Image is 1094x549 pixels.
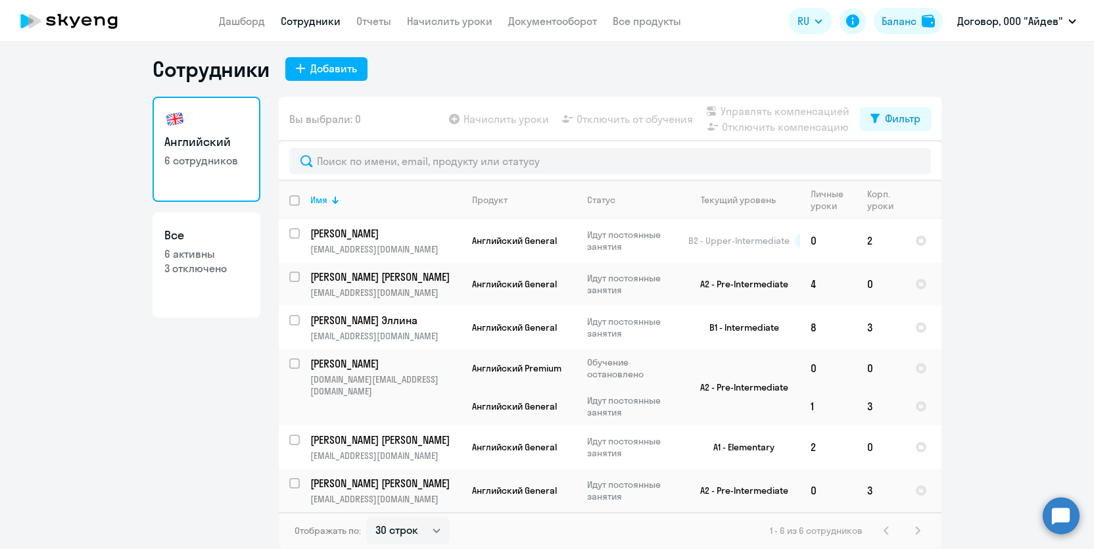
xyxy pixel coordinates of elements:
[882,13,916,29] div: Баланс
[153,212,260,318] a: Все6 активны3 отключено
[356,14,391,28] a: Отчеты
[857,349,905,387] td: 0
[164,133,249,151] h3: Английский
[472,278,557,290] span: Английский General
[310,433,461,447] a: [PERSON_NAME] [PERSON_NAME]
[472,485,557,496] span: Английский General
[472,362,561,374] span: Английский Premium
[472,322,557,333] span: Английский General
[587,356,677,380] p: Обучение остановлено
[164,227,249,244] h3: Все
[587,194,615,206] div: Статус
[688,235,790,247] span: B2 - Upper-Intermediate
[857,425,905,469] td: 0
[688,194,799,206] div: Текущий уровень
[310,287,461,298] p: [EMAIL_ADDRESS][DOMAIN_NAME]
[800,425,857,469] td: 2
[310,476,461,490] a: [PERSON_NAME] [PERSON_NAME]
[310,330,461,342] p: [EMAIL_ADDRESS][DOMAIN_NAME]
[310,313,459,327] p: [PERSON_NAME] Эллина
[153,56,270,82] h1: Сотрудники
[587,272,677,296] p: Идут постоянные занятия
[310,60,357,76] div: Добавить
[613,14,681,28] a: Все продукты
[310,194,461,206] div: Имя
[508,14,597,28] a: Документооборот
[310,226,459,241] p: [PERSON_NAME]
[800,219,857,262] td: 0
[153,97,260,202] a: Английский6 сотрудников
[678,425,800,469] td: A1 - Elementary
[770,525,863,537] span: 1 - 6 из 6 сотрудников
[164,247,249,261] p: 6 активны
[701,194,776,206] div: Текущий уровень
[285,57,368,81] button: Добавить
[310,243,461,255] p: [EMAIL_ADDRESS][DOMAIN_NAME]
[310,476,459,490] p: [PERSON_NAME] [PERSON_NAME]
[310,356,459,371] p: [PERSON_NAME]
[310,270,461,284] a: [PERSON_NAME] [PERSON_NAME]
[587,479,677,502] p: Идут постоянные занятия
[472,400,557,412] span: Английский General
[800,306,857,349] td: 8
[310,313,461,327] a: [PERSON_NAME] Эллина
[310,450,461,462] p: [EMAIL_ADDRESS][DOMAIN_NAME]
[922,14,935,28] img: balance
[860,107,931,131] button: Фильтр
[310,194,327,206] div: Имя
[885,110,920,126] div: Фильтр
[289,148,931,174] input: Поиск по имени, email, продукту или статусу
[587,394,677,418] p: Идут постоянные занятия
[289,111,361,127] span: Вы выбрали: 0
[867,188,904,212] div: Корп. уроки
[472,441,557,453] span: Английский General
[951,5,1083,37] button: Договор, ООО "Айдев"
[310,493,461,505] p: [EMAIL_ADDRESS][DOMAIN_NAME]
[164,261,249,275] p: 3 отключено
[281,14,341,28] a: Сотрудники
[310,356,461,371] a: [PERSON_NAME]
[295,525,361,537] span: Отображать по:
[857,387,905,425] td: 3
[587,316,677,339] p: Идут постоянные занятия
[857,219,905,262] td: 2
[587,229,677,252] p: Идут постоянные занятия
[678,469,800,512] td: A2 - Pre-Intermediate
[310,373,461,397] p: [DOMAIN_NAME][EMAIL_ADDRESS][DOMAIN_NAME]
[857,469,905,512] td: 3
[310,270,459,284] p: [PERSON_NAME] [PERSON_NAME]
[164,153,249,168] p: 6 сотрудников
[587,435,677,459] p: Идут постоянные занятия
[957,13,1063,29] p: Договор, ООО "Айдев"
[678,306,800,349] td: B1 - Intermediate
[800,262,857,306] td: 4
[857,306,905,349] td: 3
[407,14,492,28] a: Начислить уроки
[678,262,800,306] td: A2 - Pre-Intermediate
[164,108,185,130] img: english
[874,8,943,34] button: Балансbalance
[788,8,832,34] button: RU
[800,387,857,425] td: 1
[800,349,857,387] td: 0
[472,194,508,206] div: Продукт
[310,226,461,241] a: [PERSON_NAME]
[472,235,557,247] span: Английский General
[797,13,809,29] span: RU
[857,262,905,306] td: 0
[811,188,856,212] div: Личные уроки
[310,433,459,447] p: [PERSON_NAME] [PERSON_NAME]
[219,14,265,28] a: Дашборд
[678,349,800,425] td: A2 - Pre-Intermediate
[800,469,857,512] td: 0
